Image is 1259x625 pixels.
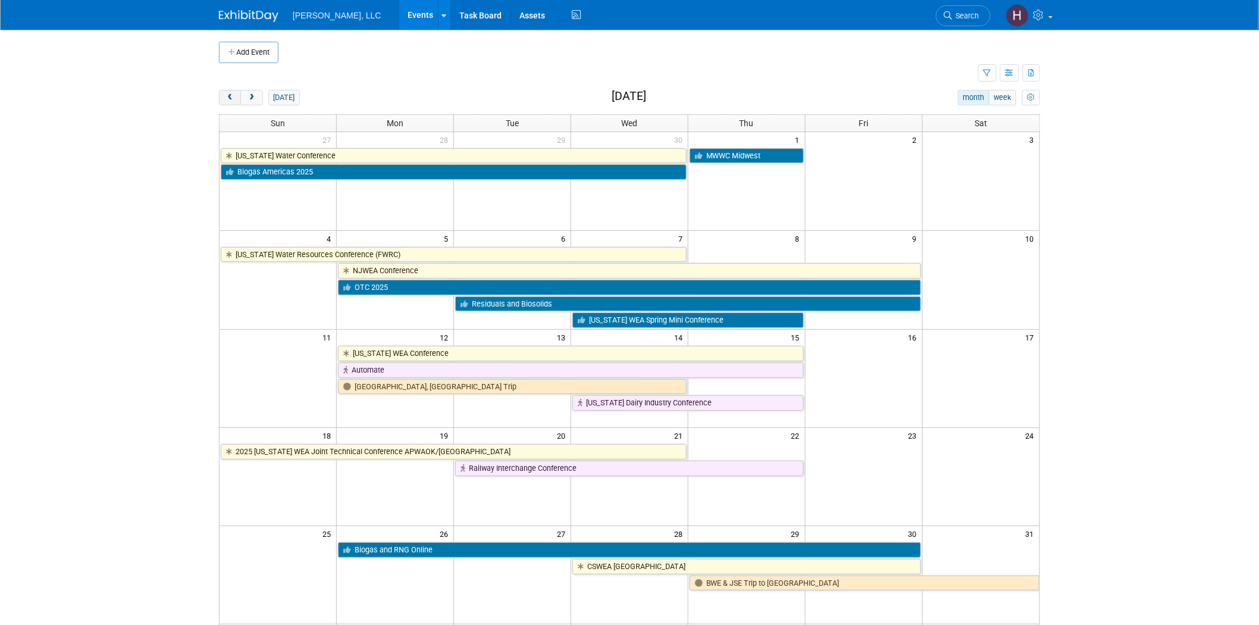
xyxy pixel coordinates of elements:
[219,10,278,22] img: ExhibitDay
[794,231,805,246] span: 8
[572,395,804,411] a: [US_STATE] Dairy Industry Conference
[439,330,453,345] span: 12
[268,90,300,105] button: [DATE]
[455,296,920,312] a: Residuals and Biosolids
[338,379,687,395] a: [GEOGRAPHIC_DATA], [GEOGRAPHIC_DATA] Trip
[556,330,571,345] span: 13
[740,118,754,128] span: Thu
[221,148,687,164] a: [US_STATE] Water Conference
[321,526,336,541] span: 25
[572,559,921,574] a: CSWEA [GEOGRAPHIC_DATA]
[1025,330,1039,345] span: 17
[673,428,688,443] span: 21
[387,118,403,128] span: Mon
[1029,132,1039,147] span: 3
[560,231,571,246] span: 6
[790,330,805,345] span: 15
[293,11,381,20] span: [PERSON_NAME], LLC
[338,346,803,361] a: [US_STATE] WEA Conference
[936,5,991,26] a: Search
[321,330,336,345] span: 11
[1022,90,1040,105] button: myCustomButton
[439,132,453,147] span: 28
[439,428,453,443] span: 19
[455,461,804,476] a: Railway Interchange Conference
[321,428,336,443] span: 18
[439,526,453,541] span: 26
[321,132,336,147] span: 27
[958,90,989,105] button: month
[859,118,869,128] span: Fri
[989,90,1016,105] button: week
[338,362,803,378] a: Automate
[673,526,688,541] span: 28
[912,231,922,246] span: 9
[338,542,920,558] a: Biogas and RNG Online
[506,118,519,128] span: Tue
[1027,94,1035,102] i: Personalize Calendar
[572,312,804,328] a: [US_STATE] WEA Spring Mini Conference
[1006,4,1029,27] img: Hannah Mulholland
[677,231,688,246] span: 7
[673,330,688,345] span: 14
[952,11,979,20] span: Search
[790,526,805,541] span: 29
[1025,231,1039,246] span: 10
[612,90,646,103] h2: [DATE]
[975,118,987,128] span: Sat
[690,576,1039,591] a: BWE & JSE Trip to [GEOGRAPHIC_DATA]
[690,148,804,164] a: MWWC Midwest
[221,164,687,180] a: Biogas Americas 2025
[621,118,637,128] span: Wed
[240,90,262,105] button: next
[790,428,805,443] span: 22
[1025,526,1039,541] span: 31
[907,428,922,443] span: 23
[338,263,920,279] a: NJWEA Conference
[221,247,687,262] a: [US_STATE] Water Resources Conference (FWRC)
[673,132,688,147] span: 30
[907,330,922,345] span: 16
[325,231,336,246] span: 4
[221,444,687,460] a: 2025 [US_STATE] WEA Joint Technical Conference APWAOK/[GEOGRAPHIC_DATA]
[271,118,285,128] span: Sun
[794,132,805,147] span: 1
[219,90,241,105] button: prev
[1025,428,1039,443] span: 24
[912,132,922,147] span: 2
[338,280,920,295] a: OTC 2025
[443,231,453,246] span: 5
[907,526,922,541] span: 30
[556,526,571,541] span: 27
[556,132,571,147] span: 29
[219,42,278,63] button: Add Event
[556,428,571,443] span: 20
